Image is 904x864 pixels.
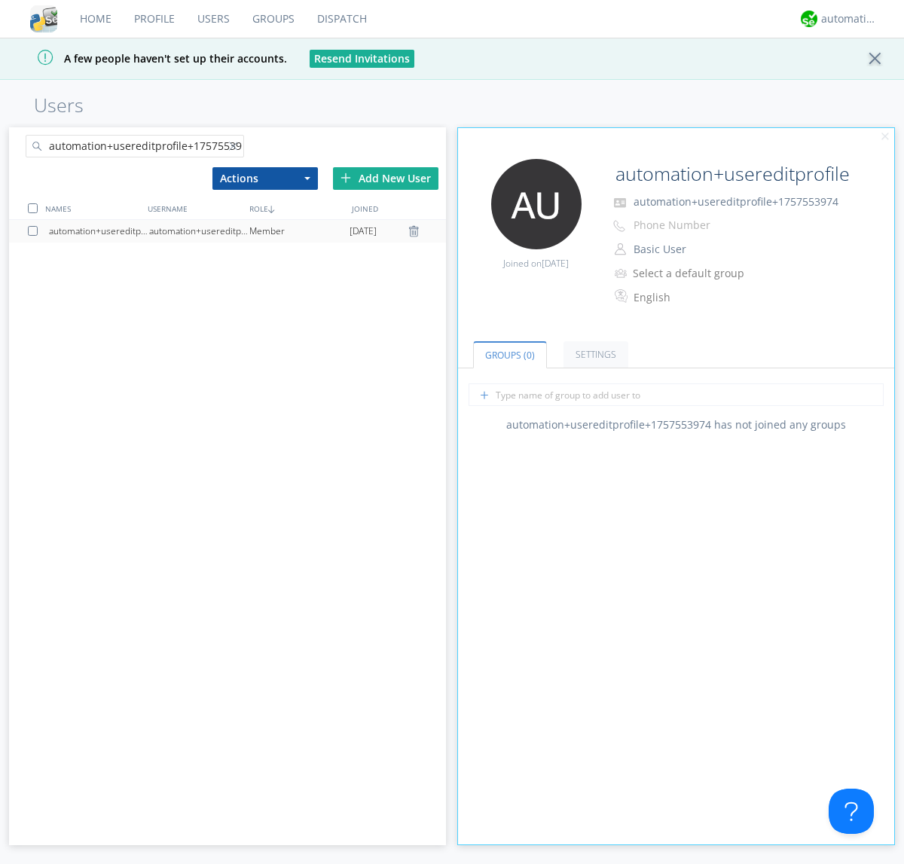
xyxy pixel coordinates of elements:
[249,220,350,243] div: Member
[633,266,759,281] div: Select a default group
[458,417,895,432] div: automation+usereditprofile+1757553974 has not joined any groups
[615,287,630,305] img: In groups with Translation enabled, this user's messages will be automatically translated to and ...
[491,159,582,249] img: 373638.png
[821,11,878,26] div: automation+atlas
[333,167,438,190] div: Add New User
[26,135,244,157] input: Search users
[628,239,779,260] button: Basic User
[144,197,246,219] div: USERNAME
[634,290,759,305] div: English
[41,197,143,219] div: NAMES
[30,5,57,32] img: cddb5a64eb264b2086981ab96f4c1ba7
[341,172,351,183] img: plus.svg
[801,11,817,27] img: d2d01cd9b4174d08988066c6d424eccd
[11,51,287,66] span: A few people haven't set up their accounts.
[609,159,853,189] input: Name
[149,220,249,243] div: automation+usereditprofile+1757553974
[615,263,629,283] img: icon-alert-users-thin-outline.svg
[503,257,569,270] span: Joined on
[880,132,890,142] img: cancel.svg
[829,789,874,834] iframe: Toggle Customer Support
[212,167,318,190] button: Actions
[9,220,446,243] a: automation+usereditprofile+1757553974automation+usereditprofile+1757553974Member[DATE]
[246,197,347,219] div: ROLE
[542,257,569,270] span: [DATE]
[469,383,884,406] input: Type name of group to add user to
[473,341,547,368] a: Groups (0)
[615,243,626,255] img: person-outline.svg
[49,220,149,243] div: automation+usereditprofile+1757553974
[613,220,625,232] img: phone-outline.svg
[563,341,628,368] a: Settings
[634,194,838,209] span: automation+usereditprofile+1757553974
[348,197,450,219] div: JOINED
[310,50,414,68] button: Resend Invitations
[350,220,377,243] span: [DATE]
